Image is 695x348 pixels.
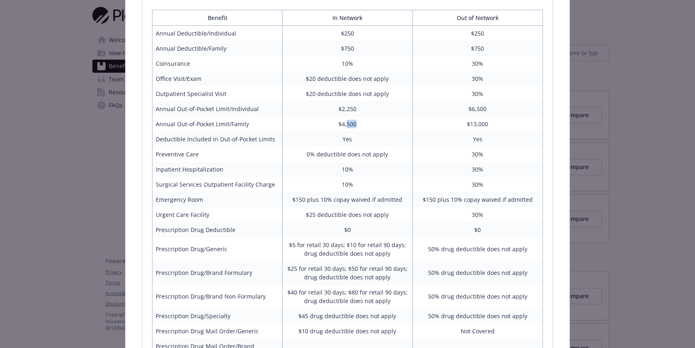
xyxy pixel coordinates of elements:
td: $45 drug deductible does not apply [282,308,413,323]
td: $750 [282,41,413,56]
td: 50% drug deductible does not apply [413,237,543,261]
td: Prescription Drug Deductible [152,222,282,237]
td: 50% drug deductible does not apply [413,285,543,308]
td: 30% [413,86,543,101]
td: Emergency Room [152,192,282,207]
td: Inpatient Hospitalization [152,162,282,177]
th: In Network [282,10,413,25]
td: Coinsurance [152,56,282,71]
td: 50% drug deductible does not apply [413,261,543,285]
td: $40 for retail 30 days; $80 for retail 90 days; drug deductible does not apply [282,285,413,308]
td: Urgent Care Facility [152,207,282,222]
th: Benefit [152,10,282,25]
td: 10% [282,162,413,177]
td: $10 drug deductible does not apply [282,323,413,339]
td: $25 deductible does not apply [282,207,413,222]
td: $5 for retail 30 days; $10 for retail 90 days; drug deductible does not apply [282,237,413,261]
td: Annual Deductible/Individual [152,25,282,41]
td: 30% [413,177,543,192]
td: Annual Out-of-Pocket Limit/Individual [152,101,282,116]
td: Preventive Care [152,147,282,162]
td: $25 for retail 30 days; $50 for retail 90 days; drug deductible does not apply [282,261,413,285]
td: 10% [282,56,413,71]
td: Yes [282,132,413,147]
td: Surgical Services Outpatient Facility Charge [152,177,282,192]
td: $6,500 [413,101,543,116]
td: 30% [413,162,543,177]
td: Prescription Drug Mail Order/Generic [152,323,282,339]
td: $13,000 [413,116,543,132]
td: $750 [413,41,543,56]
td: $0 [413,222,543,237]
td: $250 [282,25,413,41]
td: 30% [413,71,543,86]
td: Deductible Included in Out-of-Pocket Limits [152,132,282,147]
td: Office Visit/Exam [152,71,282,86]
td: $150 plus 10% copay waived if admitted [282,192,413,207]
td: $2,250 [282,101,413,116]
td: 50% drug deductible does not apply [413,308,543,323]
td: $0 [282,222,413,237]
td: Not Covered [413,323,543,339]
td: Yes [413,132,543,147]
td: $20 deductible does not apply [282,86,413,101]
td: $20 deductible does not apply [282,71,413,86]
td: $4,500 [282,116,413,132]
td: 10% [282,177,413,192]
td: Prescription Drug/Brand Non-Formulary [152,285,282,308]
td: Annual Deductible/Family [152,41,282,56]
td: Prescription Drug/Generic [152,237,282,261]
td: Outpatient Specialist Visit [152,86,282,101]
th: Out of Network [413,10,543,25]
td: $150 plus 10% copay waived if admitted [413,192,543,207]
td: $250 [413,25,543,41]
td: 30% [413,207,543,222]
td: Prescription Drug/Specialty [152,308,282,323]
td: 0% deductible does not apply [282,147,413,162]
td: 30% [413,56,543,71]
td: 30% [413,147,543,162]
td: Annual Out-of-Pocket Limit/Family [152,116,282,132]
td: Prescription Drug/Brand Formulary [152,261,282,285]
